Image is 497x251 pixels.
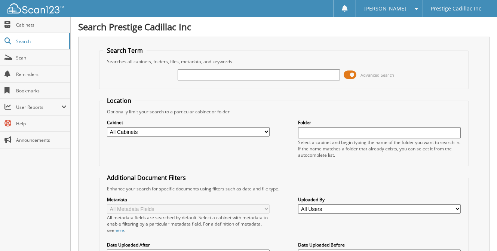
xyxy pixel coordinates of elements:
span: Search [16,38,65,45]
div: Select a cabinet and begin typing the name of the folder you want to search in. If the name match... [298,139,461,158]
legend: Search Term [103,46,147,55]
img: scan123-logo-white.svg [7,3,64,13]
label: Uploaded By [298,196,461,203]
span: Advanced Search [361,72,394,78]
h1: Search Prestige Cadillac Inc [78,21,490,33]
legend: Additional Document Filters [103,174,190,182]
span: User Reports [16,104,61,110]
label: Folder [298,119,461,126]
div: Enhance your search for specific documents using filters such as date and file type. [103,186,464,192]
span: Bookmarks [16,88,67,94]
span: Scan [16,55,67,61]
label: Date Uploaded After [107,242,270,248]
span: Help [16,120,67,127]
div: Optionally limit your search to a particular cabinet or folder [103,108,464,115]
iframe: Chat Widget [460,215,497,251]
span: Prestige Cadillac Inc [431,6,481,11]
span: Cabinets [16,22,67,28]
div: All metadata fields are searched by default. Select a cabinet with metadata to enable filtering b... [107,214,270,233]
div: Searches all cabinets, folders, files, metadata, and keywords [103,58,464,65]
a: here [114,227,124,233]
span: Announcements [16,137,67,143]
legend: Location [103,97,135,105]
span: Reminders [16,71,67,77]
label: Metadata [107,196,270,203]
label: Date Uploaded Before [298,242,461,248]
label: Cabinet [107,119,270,126]
span: [PERSON_NAME] [364,6,406,11]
